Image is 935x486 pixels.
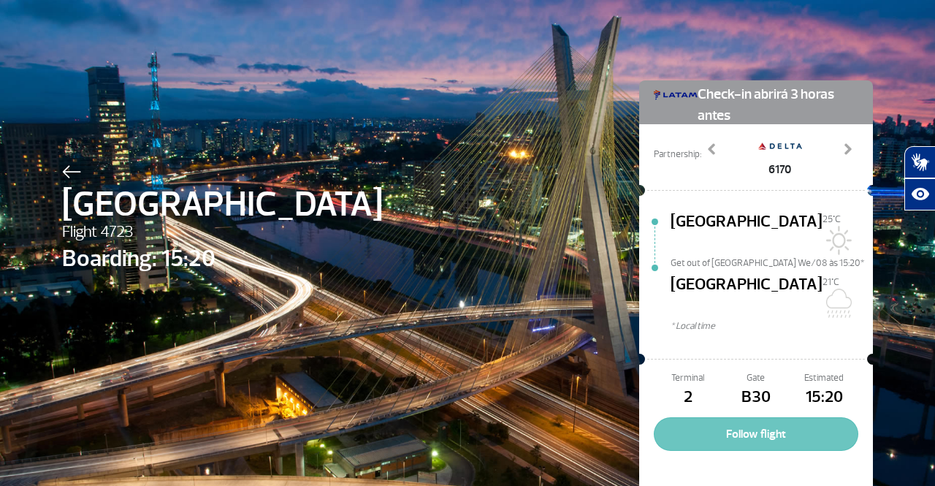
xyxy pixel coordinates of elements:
img: Sol [823,226,852,255]
button: Abrir tradutor de língua de sinais. [904,146,935,178]
span: Check-in abrirá 3 horas antes [698,80,858,126]
span: 25°C [823,213,841,225]
span: * Local time [671,319,873,333]
span: Flight 4723 [62,220,383,245]
span: Gate [722,371,790,385]
span: Terminal [654,371,722,385]
span: 21°C [823,276,839,288]
div: Plugin de acessibilidade da Hand Talk. [904,146,935,210]
span: Get out of [GEOGRAPHIC_DATA] We/08 às 15:20* [671,257,873,267]
span: [GEOGRAPHIC_DATA] [671,210,823,257]
button: Follow flight [654,417,858,451]
span: [GEOGRAPHIC_DATA] [671,273,823,319]
span: B30 [722,385,790,410]
span: Boarding: 15:20 [62,241,383,276]
span: 2 [654,385,722,410]
span: 6170 [758,161,802,178]
button: Abrir recursos assistivos. [904,178,935,210]
img: Chuvoso [823,289,852,318]
span: Estimated [790,371,858,385]
span: 15:20 [790,385,858,410]
span: [GEOGRAPHIC_DATA] [62,178,383,231]
span: Partnership: [654,148,701,162]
